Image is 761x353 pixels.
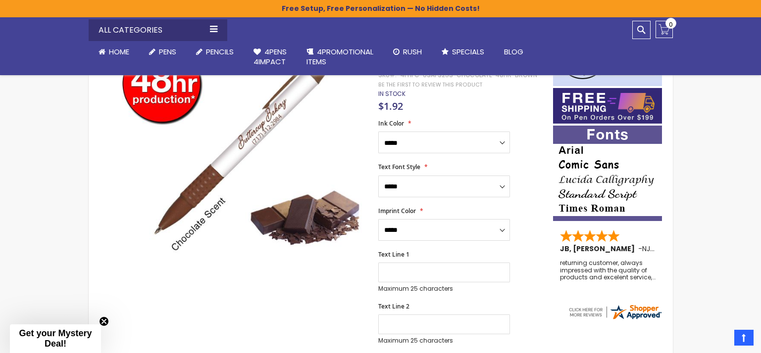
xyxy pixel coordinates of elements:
span: Specials [452,46,484,57]
span: Pencils [206,46,234,57]
a: 4pens.com certificate URL [567,314,662,323]
span: 0 [669,20,673,29]
span: Home [109,46,129,57]
a: Specials [432,41,494,63]
span: Text Font Style [378,163,420,171]
div: Get your Mystery Deal!Close teaser [10,324,101,353]
a: Be the first to review this product [378,81,482,88]
strong: SKU [378,71,397,79]
a: Blog [494,41,533,63]
span: Pens [159,46,176,57]
iframe: Google Customer Reviews [679,326,761,353]
a: 4Pens4impact [244,41,297,73]
div: All Categories [89,19,227,41]
a: Pens [139,41,186,63]
span: In stock [378,89,406,98]
span: Blog [504,46,523,57]
span: Rush [403,46,422,57]
span: Text Line 1 [378,250,409,259]
img: Free shipping on orders over $199 [553,88,662,124]
span: 4Pens 4impact [254,46,287,67]
span: $1.92 [378,99,403,113]
span: Ink Color [378,119,404,128]
img: 4pens.com widget logo [567,303,662,321]
p: Maximum 25 characters [378,337,510,345]
span: 4PROMOTIONAL ITEMS [306,46,373,67]
div: returning customer, always impressed with the quality of products and excelent service, will retu... [560,260,656,281]
div: Availability [378,90,406,98]
span: Imprint Color [378,207,416,215]
a: Rush [383,41,432,63]
img: PenScents™ Scented Pens - Chocolate Scent, 48 HR Production [108,27,365,284]
p: Maximum 25 characters [378,285,510,293]
button: Close teaser [99,316,109,326]
span: Get your Mystery Deal! [19,328,92,349]
span: - , [638,244,724,254]
a: 0 [656,21,673,38]
span: Text Line 2 [378,302,409,310]
a: Pencils [186,41,244,63]
a: 4PROMOTIONALITEMS [297,41,383,73]
a: Home [89,41,139,63]
span: NJ [642,244,655,254]
span: JB, [PERSON_NAME] [560,244,638,254]
div: 4PHPC-USAPS25S-CHOCOLATE-48HR-BROWN [401,71,537,79]
img: font-personalization-examples [553,126,662,221]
